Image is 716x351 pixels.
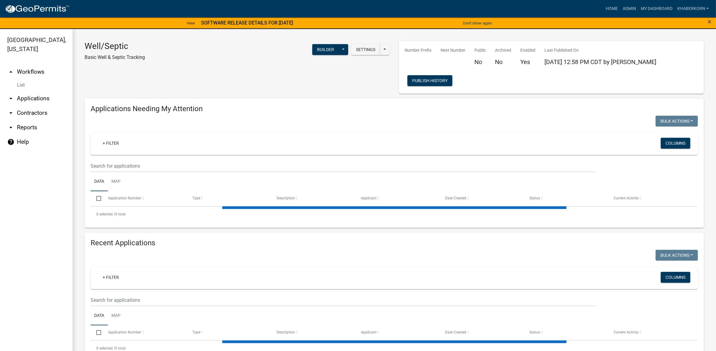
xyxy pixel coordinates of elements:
[277,196,295,200] span: Description
[186,325,271,340] datatable-header-cell: Type
[91,239,698,247] h4: Recent Applications
[405,47,432,53] p: Number Prefix
[91,294,595,306] input: Search for applications
[620,3,638,14] a: Admin
[361,330,377,334] span: Applicant
[7,68,14,76] i: arrow_drop_up
[475,47,486,53] p: Public
[85,41,145,51] h3: Well/Septic
[495,58,512,66] h5: No
[351,44,380,55] button: Settings
[108,172,124,192] a: Map
[524,191,608,206] datatable-header-cell: Status
[545,47,657,53] p: Last Published On
[661,138,690,149] button: Columns
[495,47,512,53] p: Archived
[192,330,200,334] span: Type
[102,191,186,206] datatable-header-cell: Application Number
[521,47,536,53] p: Enabled
[361,196,377,200] span: Applicant
[108,306,124,326] a: Map
[186,191,271,206] datatable-header-cell: Type
[277,330,295,334] span: Description
[355,325,439,340] datatable-header-cell: Applicant
[461,18,494,28] button: Don't show again
[91,207,698,222] div: 0 total
[98,272,124,283] a: + Filter
[271,325,355,340] datatable-header-cell: Description
[656,250,698,261] button: Bulk Actions
[661,272,690,283] button: Columns
[545,58,657,66] span: [DATE] 12:58 PM CDT by [PERSON_NAME]
[108,330,141,334] span: Application Number
[445,330,466,334] span: Date Created
[102,325,186,340] datatable-header-cell: Application Number
[91,191,102,206] datatable-header-cell: Select
[7,109,14,117] i: arrow_drop_down
[608,325,692,340] datatable-header-cell: Current Activity
[524,325,608,340] datatable-header-cell: Status
[656,116,698,127] button: Bulk Actions
[475,58,486,66] h5: No
[85,54,145,61] p: Basic Well & Septic Tracking
[603,3,620,14] a: Home
[91,105,698,113] h4: Applications Needing My Attention
[614,196,639,200] span: Current Activity
[184,18,197,28] a: View
[91,160,595,172] input: Search for applications
[91,172,108,192] a: Data
[91,325,102,340] datatable-header-cell: Select
[355,191,439,206] datatable-header-cell: Applicant
[441,47,466,53] p: Next Number
[201,20,293,26] strong: SOFTWARE RELEASE DETAILS FOR [DATE]
[7,124,14,131] i: arrow_drop_down
[638,3,675,14] a: My Dashboard
[614,330,639,334] span: Current Activity
[96,212,115,216] span: 0 selected /
[407,75,452,86] button: Publish History
[7,138,14,146] i: help
[98,138,124,149] a: + Filter
[521,58,536,66] h5: Yes
[445,196,466,200] span: Date Created
[192,196,200,200] span: Type
[7,95,14,102] i: arrow_drop_down
[708,18,711,26] span: ×
[96,346,115,350] span: 0 selected /
[91,306,108,326] a: Data
[439,325,524,340] datatable-header-cell: Date Created
[529,330,540,334] span: Status
[708,18,711,25] button: Close
[271,191,355,206] datatable-header-cell: Description
[312,44,339,55] button: Builder
[529,196,540,200] span: Status
[439,191,524,206] datatable-header-cell: Date Created
[108,196,141,200] span: Application Number
[407,79,452,83] wm-modal-confirm: Workflow Publish History
[608,191,692,206] datatable-header-cell: Current Activity
[675,3,711,14] a: khaberkorn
